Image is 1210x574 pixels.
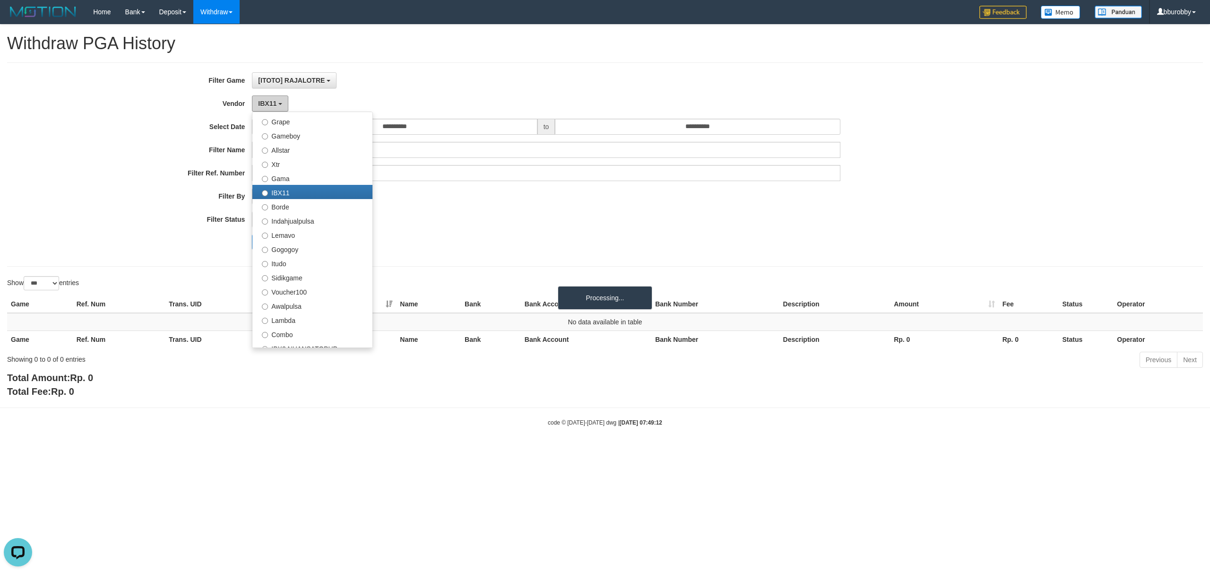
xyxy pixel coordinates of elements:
[779,296,890,313] th: Description
[7,313,1203,331] td: No data available in table
[7,296,73,313] th: Game
[252,341,372,355] label: IBX3 NUANSATOPUP
[252,270,372,284] label: Sidikgame
[258,77,325,84] span: [ITOTO] RAJALOTRE
[537,119,555,135] span: to
[7,34,1203,53] h1: Withdraw PGA History
[1140,352,1177,368] a: Previous
[262,332,268,338] input: Combo
[521,296,651,313] th: Bank Account
[51,386,74,397] span: Rp. 0
[262,233,268,239] input: Lemavo
[396,330,461,348] th: Name
[252,298,372,313] label: Awalpulsa
[651,330,779,348] th: Bank Number
[262,289,268,296] input: Voucher100
[252,213,372,227] label: Indahjualpulsa
[1177,352,1203,368] a: Next
[7,373,93,383] b: Total Amount:
[461,330,521,348] th: Bank
[262,275,268,281] input: Sidikgame
[73,330,165,348] th: Ref. Num
[24,276,59,290] select: Showentries
[252,227,372,242] label: Lemavo
[252,128,372,142] label: Gameboy
[73,296,165,313] th: Ref. Num
[262,162,268,168] input: Xtr
[999,296,1059,313] th: Fee
[7,276,79,290] label: Show entries
[1095,6,1142,18] img: panduan.png
[779,330,890,348] th: Description
[252,157,372,171] label: Xtr
[262,190,268,196] input: IBX11
[1058,296,1113,313] th: Status
[4,4,32,32] button: Open LiveChat chat widget
[262,304,268,310] input: Awalpulsa
[1113,296,1203,313] th: Operator
[461,296,521,313] th: Bank
[262,133,268,139] input: Gameboy
[262,247,268,253] input: Gogogoy
[165,296,267,313] th: Trans. UID
[558,286,652,310] div: Processing...
[7,351,497,364] div: Showing 0 to 0 of 0 entries
[252,327,372,341] label: Combo
[252,142,372,157] label: Allstar
[1041,6,1080,19] img: Button%20Memo.svg
[165,330,267,348] th: Trans. UID
[252,72,337,88] button: [ITOTO] RAJALOTRE
[1113,330,1203,348] th: Operator
[1058,330,1113,348] th: Status
[396,296,461,313] th: Name
[262,176,268,182] input: Gama
[262,318,268,324] input: Lambda
[651,296,779,313] th: Bank Number
[7,386,74,397] b: Total Fee:
[890,330,999,348] th: Rp. 0
[620,419,662,426] strong: [DATE] 07:49:12
[262,346,268,352] input: IBX3 NUANSATOPUP
[999,330,1059,348] th: Rp. 0
[7,330,73,348] th: Game
[252,256,372,270] label: Itudo
[548,419,662,426] small: code © [DATE]-[DATE] dwg |
[252,96,288,112] button: IBX11
[262,261,268,267] input: Itudo
[252,242,372,256] label: Gogogoy
[252,284,372,298] label: Voucher100
[252,185,372,199] label: IBX11
[252,313,372,327] label: Lambda
[262,218,268,225] input: Indahjualpulsa
[890,296,999,313] th: Amount: activate to sort column ascending
[262,119,268,125] input: Grape
[262,204,268,210] input: Borde
[258,100,277,107] span: IBX11
[252,171,372,185] label: Gama
[521,330,651,348] th: Bank Account
[70,373,93,383] span: Rp. 0
[979,6,1027,19] img: Feedback.jpg
[252,114,372,128] label: Grape
[7,5,79,19] img: MOTION_logo.png
[252,199,372,213] label: Borde
[262,148,268,154] input: Allstar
